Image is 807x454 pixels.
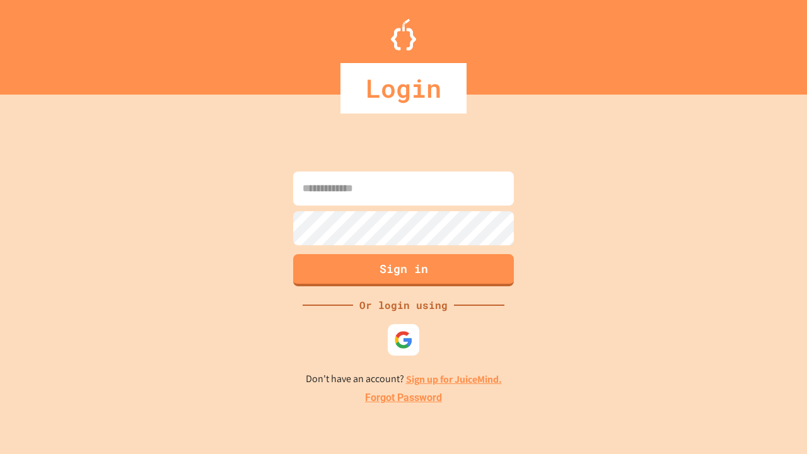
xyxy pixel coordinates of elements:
[391,19,416,50] img: Logo.svg
[340,63,467,113] div: Login
[406,373,502,386] a: Sign up for JuiceMind.
[754,404,794,441] iframe: chat widget
[353,298,454,313] div: Or login using
[293,254,514,286] button: Sign in
[365,390,442,405] a: Forgot Password
[394,330,413,349] img: google-icon.svg
[702,349,794,402] iframe: chat widget
[306,371,502,387] p: Don't have an account?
